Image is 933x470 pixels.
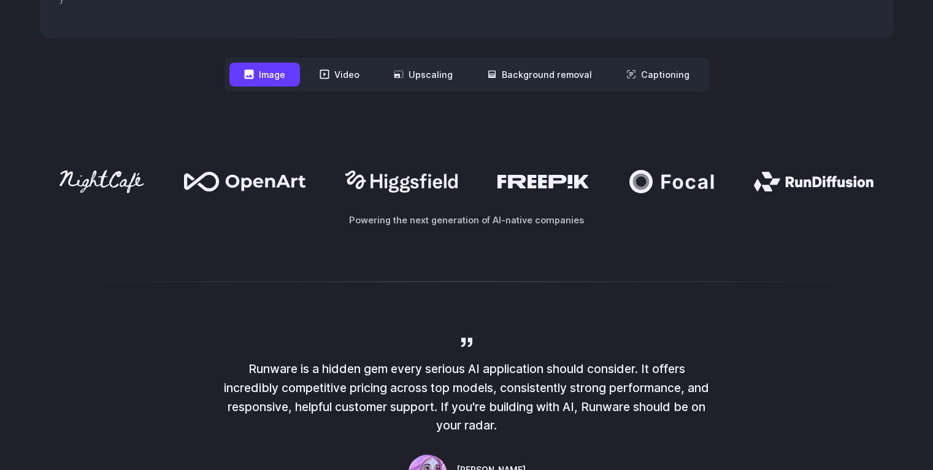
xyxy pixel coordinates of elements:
[472,63,607,87] button: Background removal
[40,213,894,227] p: Powering the next generation of AI-native companies
[379,63,467,87] button: Upscaling
[612,63,704,87] button: Captioning
[305,63,374,87] button: Video
[221,360,712,435] p: Runware is a hidden gem every serious AI application should consider. It offers incredibly compet...
[229,63,300,87] button: Image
